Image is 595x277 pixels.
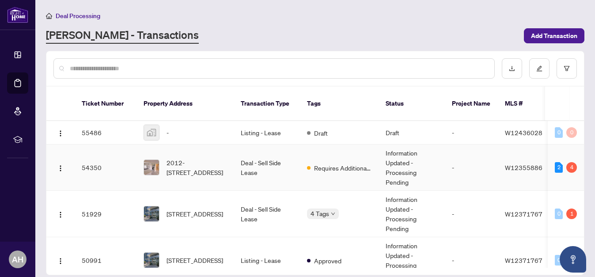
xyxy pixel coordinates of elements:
th: Transaction Type [234,87,300,121]
div: 0 [555,209,563,219]
td: - [445,191,498,237]
td: Deal - Sell Side Lease [234,144,300,191]
a: [PERSON_NAME] - Transactions [46,28,199,44]
span: edit [536,65,542,72]
td: Listing - Lease [234,121,300,144]
th: Property Address [136,87,234,121]
img: thumbnail-img [144,253,159,268]
span: [STREET_ADDRESS] [167,209,223,219]
div: 0 [555,255,563,266]
span: AH [12,253,23,266]
span: download [509,65,515,72]
img: Logo [57,165,64,172]
img: thumbnail-img [144,125,159,140]
span: [STREET_ADDRESS] [167,255,223,265]
span: W12371767 [505,210,542,218]
img: Logo [57,258,64,265]
th: Ticket Number [75,87,136,121]
span: 4 Tags [311,209,329,219]
img: logo [7,7,28,23]
img: thumbnail-img [144,206,159,221]
div: 2 [555,162,563,173]
td: - [445,121,498,144]
button: download [502,58,522,79]
span: 2012-[STREET_ADDRESS] [167,158,227,177]
span: Draft [314,128,328,138]
th: Tags [300,87,379,121]
div: 4 [566,162,577,173]
span: Add Transaction [531,29,577,43]
span: W12355886 [505,163,542,171]
td: Deal - Sell Side Lease [234,191,300,237]
th: Status [379,87,445,121]
img: Logo [57,211,64,218]
button: Open asap [560,246,586,273]
td: 51929 [75,191,136,237]
span: Requires Additional Docs [314,163,371,173]
button: edit [529,58,550,79]
span: home [46,13,52,19]
span: W12371767 [505,256,542,264]
button: Logo [53,160,68,175]
td: - [445,144,498,191]
span: down [331,212,335,216]
span: Deal Processing [56,12,100,20]
div: 0 [555,127,563,138]
div: 1 [566,209,577,219]
button: filter [557,58,577,79]
td: Information Updated - Processing Pending [379,144,445,191]
img: Logo [57,130,64,137]
button: Add Transaction [524,28,584,43]
span: filter [564,65,570,72]
td: Information Updated - Processing Pending [379,191,445,237]
span: W12436028 [505,129,542,137]
img: thumbnail-img [144,160,159,175]
button: Logo [53,253,68,267]
button: Logo [53,125,68,140]
div: 0 [566,127,577,138]
span: - [167,128,169,137]
button: Logo [53,207,68,221]
th: Project Name [445,87,498,121]
span: Approved [314,256,341,266]
td: 55486 [75,121,136,144]
td: 54350 [75,144,136,191]
th: MLS # [498,87,551,121]
td: Draft [379,121,445,144]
